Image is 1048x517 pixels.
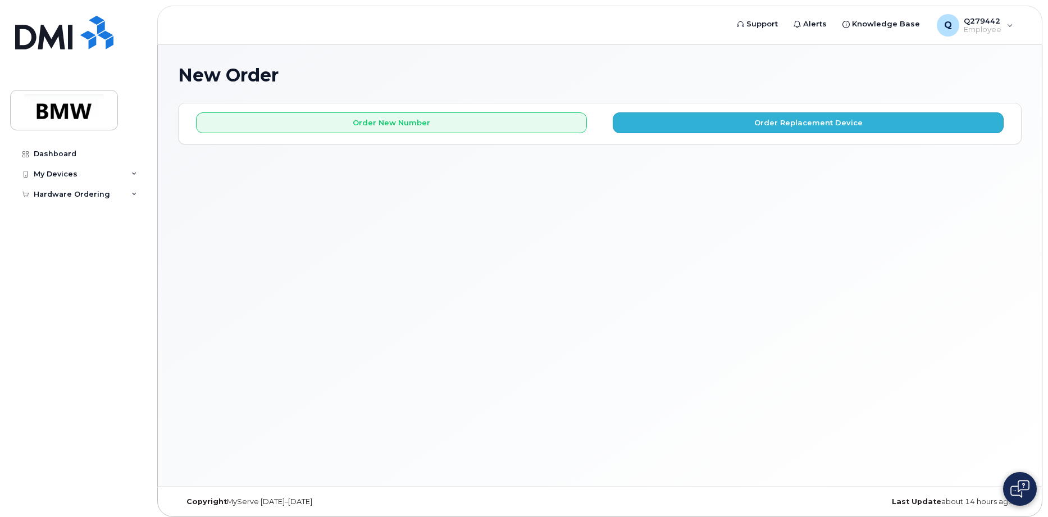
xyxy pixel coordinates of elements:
[178,65,1022,85] h1: New Order
[613,112,1004,133] button: Order Replacement Device
[892,497,941,506] strong: Last Update
[1010,480,1029,498] img: Open chat
[178,497,459,506] div: MyServe [DATE]–[DATE]
[186,497,227,506] strong: Copyright
[740,497,1022,506] div: about 14 hours ago
[196,112,587,133] button: Order New Number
